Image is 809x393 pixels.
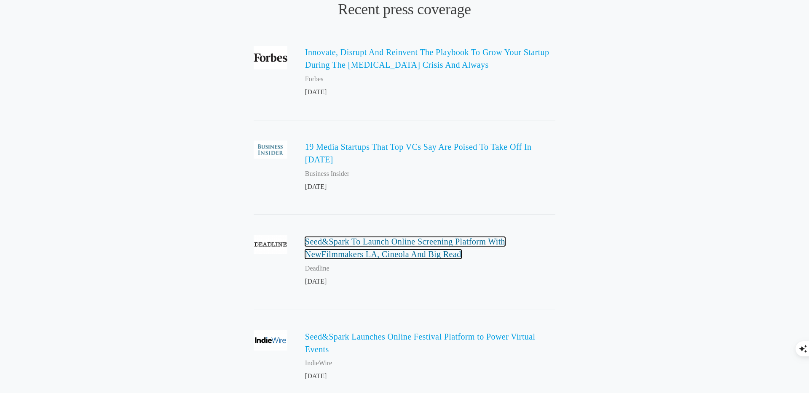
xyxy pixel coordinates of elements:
[305,48,549,69] a: Innovate, Disrupt And Reinvent The Playbook To Grow Your Startup During The [MEDICAL_DATA] Crisis...
[254,141,287,159] img: 19 Media Startups That Top VCs Say Are Poised To Take Off In 2020
[305,74,556,84] p: Forbes
[305,182,556,192] p: [DATE]
[254,330,287,351] img: Seed&Spark Launches Online Festival Platform to Power Virtual Events
[305,358,556,368] p: IndieWire
[305,371,556,381] p: [DATE]
[305,169,556,179] p: Business Insider
[305,237,505,259] a: Seed&Spark To Launch Online Screening Platform With NewFilmmakers LA, Cineola And Big Read
[305,276,556,287] p: [DATE]
[254,235,287,253] img: Seed&Spark To Launch Online Screening Platform With NewFilmmakers LA, Cineola And Big Read
[305,87,556,97] p: [DATE]
[254,46,287,69] img: Innovate, Disrupt And Reinvent The Playbook To Grow Your Startup During The Coronavirus Crisis An...
[305,142,532,164] a: 19 Media Startups That Top VCs Say Are Poised To Take Off In [DATE]
[305,263,556,274] p: Deadline
[305,332,536,354] a: Seed&Spark Launches Online Festival Platform to Power Virtual Events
